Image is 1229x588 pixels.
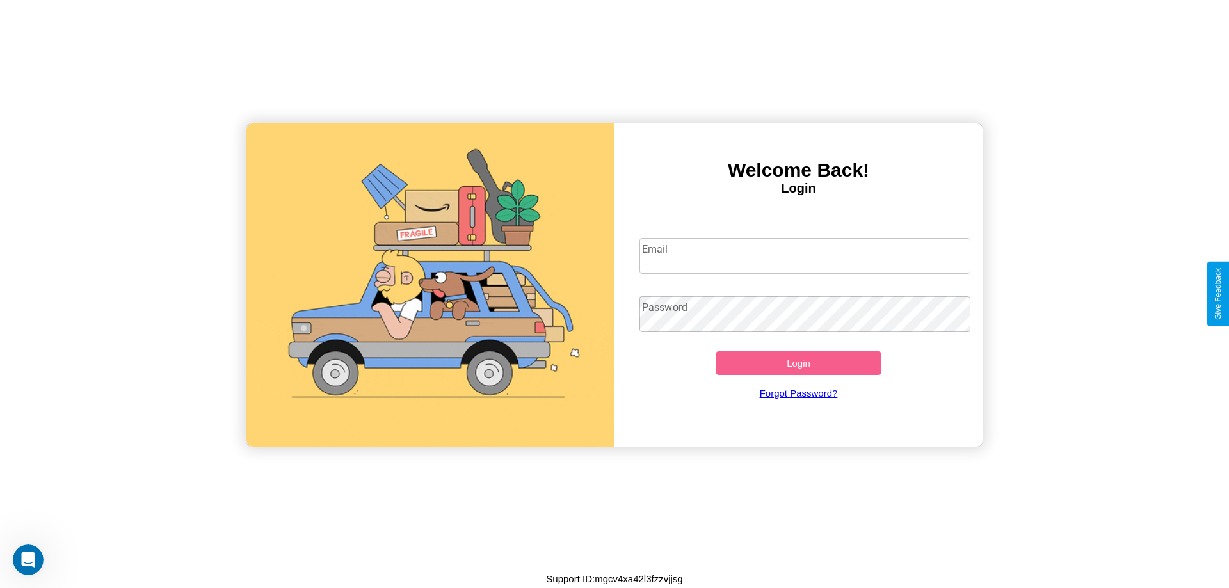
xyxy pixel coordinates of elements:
a: Forgot Password? [633,375,965,411]
h3: Welcome Back! [614,159,983,181]
h4: Login [614,181,983,196]
img: gif [246,123,614,447]
iframe: Intercom live chat [13,544,44,575]
button: Login [716,351,881,375]
p: Support ID: mgcv4xa42l3fzzvjjsg [546,570,682,587]
div: Give Feedback [1214,268,1223,320]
